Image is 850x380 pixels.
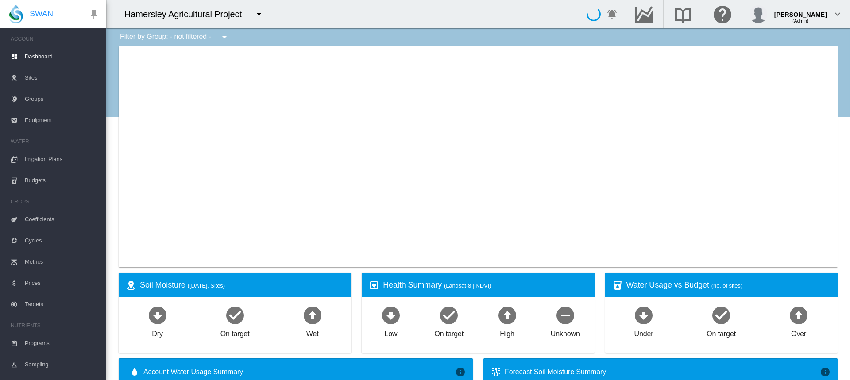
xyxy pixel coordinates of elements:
[712,9,733,19] md-icon: Click here for help
[750,5,767,23] img: profile.jpg
[434,326,464,339] div: On target
[612,280,623,291] md-icon: icon-cup-water
[551,326,580,339] div: Unknown
[220,326,250,339] div: On target
[124,8,250,20] div: Hamersley Agricultural Project
[25,294,99,315] span: Targets
[369,280,379,291] md-icon: icon-heart-box-outline
[11,319,99,333] span: NUTRIENTS
[126,280,136,291] md-icon: icon-map-marker-radius
[633,9,654,19] md-icon: Go to the Data Hub
[438,304,460,326] md-icon: icon-checkbox-marked-circle
[147,304,168,326] md-icon: icon-arrow-down-bold-circle
[25,273,99,294] span: Prices
[820,367,831,377] md-icon: icon-information
[25,333,99,354] span: Programs
[455,367,466,377] md-icon: icon-information
[113,28,236,46] div: Filter by Group: - not filtered -
[216,28,233,46] button: icon-menu-down
[603,5,621,23] button: icon-bell-ring
[152,326,163,339] div: Dry
[11,32,99,46] span: ACCOUNT
[491,367,501,377] md-icon: icon-thermometer-lines
[791,326,806,339] div: Over
[832,9,843,19] md-icon: icon-chevron-down
[634,326,653,339] div: Under
[11,134,99,149] span: WATER
[607,9,618,19] md-icon: icon-bell-ring
[25,354,99,375] span: Sampling
[25,170,99,191] span: Budgets
[384,326,397,339] div: Low
[25,67,99,88] span: Sites
[250,5,268,23] button: icon-menu-down
[89,9,99,19] md-icon: icon-pin
[188,282,225,289] span: ([DATE], Sites)
[25,46,99,67] span: Dashboard
[633,304,654,326] md-icon: icon-arrow-down-bold-circle
[25,230,99,251] span: Cycles
[500,326,514,339] div: High
[302,304,323,326] md-icon: icon-arrow-up-bold-circle
[711,282,742,289] span: (no. of sites)
[672,9,694,19] md-icon: Search the knowledge base
[555,304,576,326] md-icon: icon-minus-circle
[129,367,140,377] md-icon: icon-water
[626,280,831,291] div: Water Usage vs Budget
[25,251,99,273] span: Metrics
[788,304,809,326] md-icon: icon-arrow-up-bold-circle
[380,304,402,326] md-icon: icon-arrow-down-bold-circle
[383,280,587,291] div: Health Summary
[774,7,827,15] div: [PERSON_NAME]
[444,282,491,289] span: (Landsat-8 | NDVI)
[254,9,264,19] md-icon: icon-menu-down
[25,88,99,110] span: Groups
[25,149,99,170] span: Irrigation Plans
[497,304,518,326] md-icon: icon-arrow-up-bold-circle
[711,304,732,326] md-icon: icon-checkbox-marked-circle
[792,19,808,23] span: (Admin)
[9,5,23,23] img: SWAN-Landscape-Logo-Colour-drop.png
[140,280,344,291] div: Soil Moisture
[25,209,99,230] span: Coefficients
[11,195,99,209] span: CROPS
[707,326,736,339] div: On target
[30,8,53,19] span: SWAN
[306,326,319,339] div: Wet
[219,32,230,42] md-icon: icon-menu-down
[505,367,820,377] div: Forecast Soil Moisture Summary
[224,304,246,326] md-icon: icon-checkbox-marked-circle
[25,110,99,131] span: Equipment
[143,367,455,377] span: Account Water Usage Summary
